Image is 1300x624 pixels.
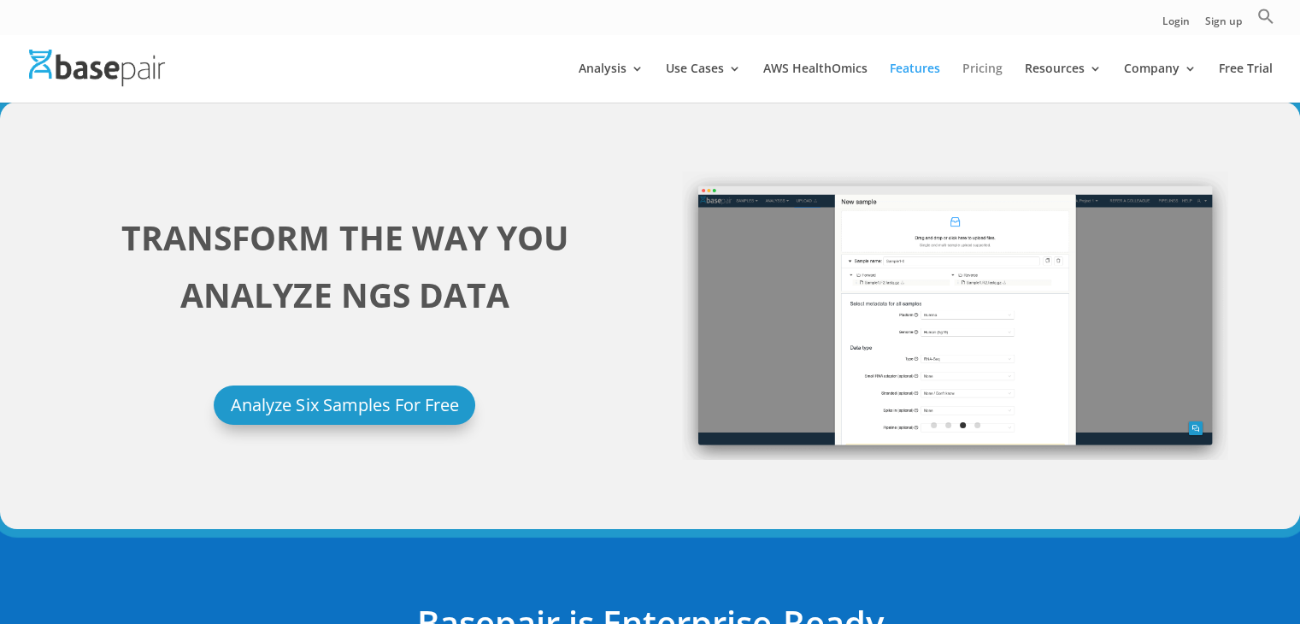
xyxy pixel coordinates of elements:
a: 1 [931,422,937,428]
strong: ANALYZE NGS DATA [180,272,509,317]
iframe: Drift Widget Chat Controller [973,502,1279,603]
a: Analysis [579,62,644,103]
a: Use Cases [666,62,741,103]
a: Company [1124,62,1197,103]
img: Basepair [29,50,165,86]
a: 4 [974,422,980,428]
a: Search Icon Link [1257,8,1274,34]
a: 2 [945,422,951,428]
a: Free Trial [1219,62,1273,103]
a: Features [890,62,940,103]
a: Sign up [1205,16,1242,34]
a: 3 [960,422,966,428]
a: Resources [1025,62,1102,103]
a: Login [1162,16,1190,34]
img: screely-1570826554327.png [682,171,1229,460]
a: AWS HealthOmics [763,62,868,103]
a: Pricing [962,62,1003,103]
strong: TRANSFORM THE WAY YOU [121,215,568,260]
svg: Search [1257,8,1274,25]
a: Analyze Six Samples For Free [214,386,475,425]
